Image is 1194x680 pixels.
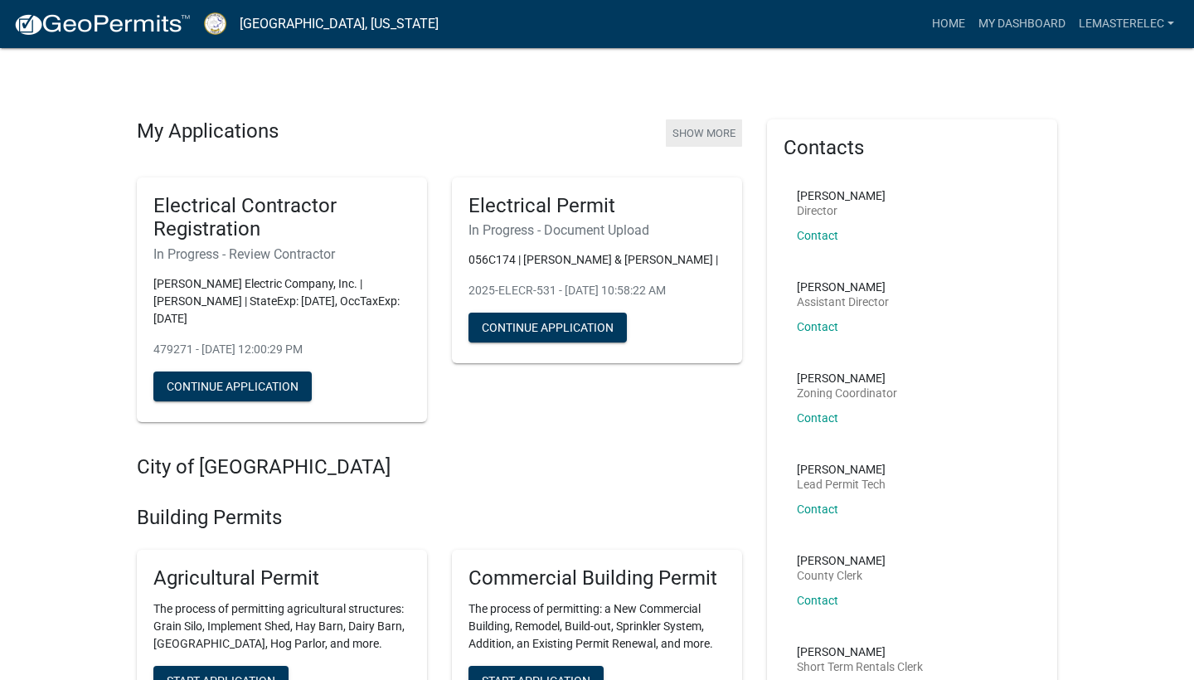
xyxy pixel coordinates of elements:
[797,411,838,425] a: Contact
[468,313,627,342] button: Continue Application
[797,296,889,308] p: Assistant Director
[468,282,726,299] p: 2025-ELECR-531 - [DATE] 10:58:22 AM
[468,194,726,218] h5: Electrical Permit
[797,229,838,242] a: Contact
[972,8,1072,40] a: My Dashboard
[137,455,742,479] h4: City of [GEOGRAPHIC_DATA]
[468,251,726,269] p: 056C174 | [PERSON_NAME] & [PERSON_NAME] |
[797,570,886,581] p: County Clerk
[153,600,410,653] p: The process of permitting agricultural structures: Grain Silo, Implement Shed, Hay Barn, Dairy Ba...
[797,503,838,516] a: Contact
[240,10,439,38] a: [GEOGRAPHIC_DATA], [US_STATE]
[468,566,726,590] h5: Commercial Building Permit
[784,136,1041,160] h5: Contacts
[797,281,889,293] p: [PERSON_NAME]
[137,506,742,530] h4: Building Permits
[797,372,897,384] p: [PERSON_NAME]
[153,246,410,262] h6: In Progress - Review Contractor
[137,119,279,144] h4: My Applications
[797,320,838,333] a: Contact
[797,205,886,216] p: Director
[797,646,923,658] p: [PERSON_NAME]
[153,194,410,242] h5: Electrical Contractor Registration
[797,661,923,673] p: Short Term Rentals Clerk
[204,12,226,35] img: Putnam County, Georgia
[925,8,972,40] a: Home
[797,555,886,566] p: [PERSON_NAME]
[797,190,886,202] p: [PERSON_NAME]
[797,594,838,607] a: Contact
[797,464,886,475] p: [PERSON_NAME]
[1072,8,1181,40] a: Lemasterelec
[153,341,410,358] p: 479271 - [DATE] 12:00:29 PM
[468,222,726,238] h6: In Progress - Document Upload
[797,387,897,399] p: Zoning Coordinator
[153,372,312,401] button: Continue Application
[797,478,886,490] p: Lead Permit Tech
[666,119,742,147] button: Show More
[153,275,410,328] p: [PERSON_NAME] Electric Company, Inc. | [PERSON_NAME] | StateExp: [DATE], OccTaxExp: [DATE]
[468,600,726,653] p: The process of permitting: a New Commercial Building, Remodel, Build-out, Sprinkler System, Addit...
[153,566,410,590] h5: Agricultural Permit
